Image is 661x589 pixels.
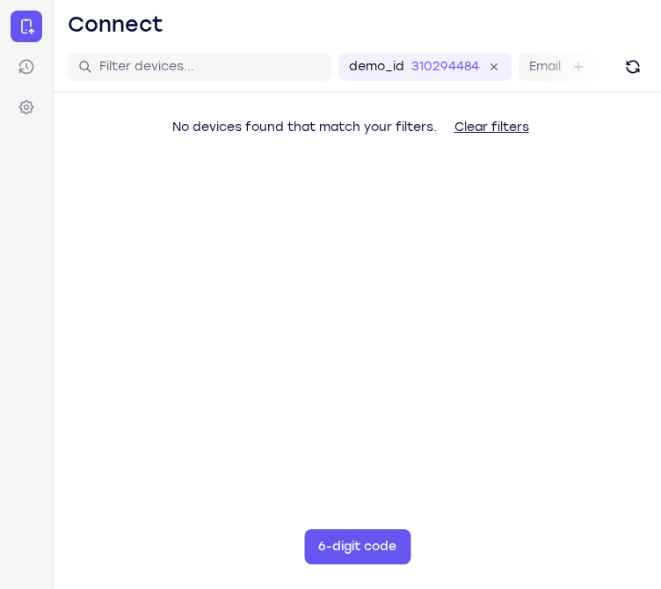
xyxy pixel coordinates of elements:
[11,91,42,123] a: Settings
[440,110,543,145] button: Clear filters
[68,11,163,39] h1: Connect
[11,51,42,83] a: Sessions
[529,58,561,76] label: Email
[619,53,647,81] button: Refresh
[349,58,404,76] label: demo_id
[99,58,321,76] input: Filter devices...
[304,529,410,564] button: 6-digit code
[172,120,437,135] span: No devices found that match your filters.
[11,11,42,42] a: Connect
